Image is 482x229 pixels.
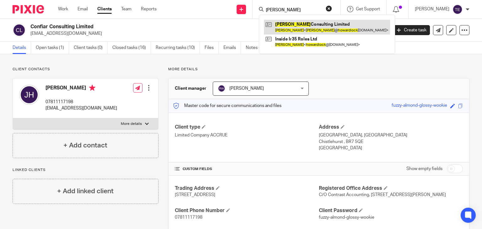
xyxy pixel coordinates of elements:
[265,8,322,13] input: Search
[175,167,319,172] h4: CUSTOM FIELDS
[175,207,319,214] h4: Client Phone Number
[229,86,264,91] span: [PERSON_NAME]
[175,215,202,220] span: 07811117198
[319,215,374,220] span: fuzzy-almond-glossy-wookie
[13,42,31,54] a: Details
[356,7,380,11] span: Get Support
[319,124,463,130] h4: Address
[13,5,44,13] img: Pixie
[74,42,108,54] a: Client tasks (0)
[453,4,463,14] img: svg%3E
[319,193,446,197] span: C/O Contrast Accounting, [STREET_ADDRESS][PERSON_NAME]
[30,24,313,30] h2: Confiar Consulting Limited
[175,185,319,192] h4: Trading Address
[175,124,319,130] h4: Client type
[319,132,463,138] p: [GEOGRAPHIC_DATA], [GEOGRAPHIC_DATA]
[156,42,200,54] a: Recurring tasks (10)
[175,193,215,197] span: [STREET_ADDRESS]
[319,207,463,214] h4: Client Password
[319,139,463,145] p: Chistlehurst , BR7 5QE
[63,141,107,150] h4: + Add contact
[58,6,68,12] a: Work
[246,42,269,54] a: Notes (1)
[78,6,88,12] a: Email
[13,24,26,37] img: svg%3E
[141,6,157,12] a: Reports
[13,168,158,173] p: Linked clients
[175,132,319,138] p: Limited Company ACCRUE
[223,42,241,54] a: Emails
[36,42,69,54] a: Open tasks (1)
[13,67,158,72] p: Client contacts
[168,67,469,72] p: More details
[326,5,332,12] button: Clear
[57,186,114,196] h4: + Add linked client
[30,30,384,37] p: [EMAIL_ADDRESS][DOMAIN_NAME]
[46,99,117,105] p: 07811117198
[218,85,225,92] img: svg%3E
[319,145,463,151] p: [GEOGRAPHIC_DATA]
[121,6,131,12] a: Team
[205,42,219,54] a: Files
[392,102,447,109] div: fuzzy-almond-glossy-wookie
[394,25,430,35] a: Create task
[19,85,39,105] img: svg%3E
[173,103,281,109] p: Master code for secure communications and files
[415,6,449,12] p: [PERSON_NAME]
[175,85,206,92] h3: Client manager
[46,105,117,111] p: [EMAIL_ADDRESS][DOMAIN_NAME]
[89,85,95,91] i: Primary
[121,121,142,126] p: More details
[97,6,112,12] a: Clients
[112,42,151,54] a: Closed tasks (16)
[319,185,463,192] h4: Registered Office Address
[46,85,117,93] h4: [PERSON_NAME]
[406,166,442,172] label: Show empty fields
